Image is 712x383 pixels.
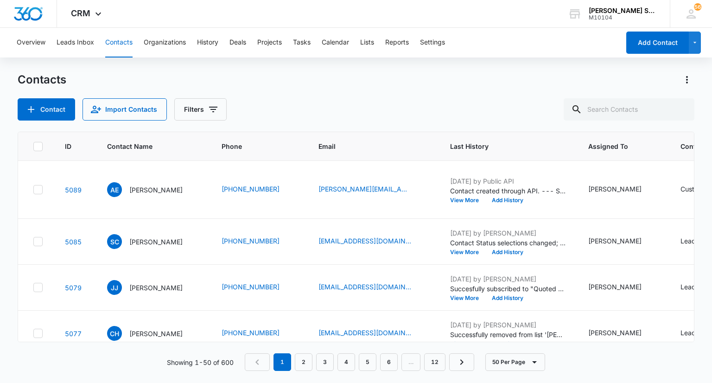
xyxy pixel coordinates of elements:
a: [EMAIL_ADDRESS][DOMAIN_NAME] [318,282,411,292]
nav: Pagination [245,353,474,371]
div: Phone - (480) 298-5501 - Select to Edit Field [222,328,296,339]
span: Last History [450,141,553,151]
button: Add Contact [18,98,75,121]
p: [DATE] by [PERSON_NAME] [450,274,566,284]
div: [PERSON_NAME] [588,282,642,292]
span: 56 [694,3,701,11]
a: Navigate to contact details page for Janae James [65,284,82,292]
button: Add History [485,341,530,347]
p: [PERSON_NAME] [129,283,183,293]
button: View More [450,341,485,347]
a: [PHONE_NUMBER] [222,184,280,194]
span: Assigned To [588,141,645,151]
div: Assigned To - Ted DiMayo - Select to Edit Field [588,236,658,247]
p: [DATE] by Public API [450,176,566,186]
p: Contact created through API. --- Street: 22366 Merritton Notes: Synced from sa5 [DATE]T16:00:04.7... [450,186,566,196]
span: CH [107,326,122,341]
button: Projects [257,28,282,57]
button: Overview [17,28,45,57]
button: Add History [485,198,530,203]
a: Page 2 [295,353,312,371]
a: Page 12 [424,353,445,371]
div: notifications count [694,3,701,11]
button: Filters [174,98,227,121]
div: Assigned To - Ted DiMayo - Select to Edit Field [588,184,658,195]
a: [PHONE_NUMBER] [222,328,280,338]
button: Reports [385,28,409,57]
a: Page 3 [316,353,334,371]
button: Deals [229,28,246,57]
p: Contact Status selections changed; SALE was removed and Active Customers was added. [450,238,566,248]
button: Contacts [105,28,133,57]
a: Page 6 [380,353,398,371]
button: Add Contact [626,32,689,54]
div: [PERSON_NAME] [588,184,642,194]
a: Navigate to contact details page for Ashley Elliot [65,186,82,194]
div: Email - stevecross1534@gmail.com - Select to Edit Field [318,236,428,247]
div: Contact Name - Ashley Elliot - Select to Edit Field [107,182,199,197]
div: Email - chris95stina@gmail.com - Select to Edit Field [318,328,428,339]
span: Email [318,141,414,151]
a: Navigate to contact details page for Christina Haag [65,330,82,338]
div: Phone - (773) 454-2895 - Select to Edit Field [222,282,296,293]
div: Assigned To - Ted DiMayo - Select to Edit Field [588,328,658,339]
a: Page 4 [337,353,355,371]
h1: Contacts [18,73,66,87]
div: Contact Name - Christina Haag - Select to Edit Field [107,326,199,341]
span: JJ [107,280,122,295]
p: [DATE] by [PERSON_NAME] [450,228,566,238]
div: Customer [680,184,710,194]
button: History [197,28,218,57]
button: Leads Inbox [57,28,94,57]
button: Lists [360,28,374,57]
a: Navigate to contact details page for steve cross [65,238,82,246]
div: Contact Name - Janae James - Select to Edit Field [107,280,199,295]
a: [PHONE_NUMBER] [222,282,280,292]
button: Calendar [322,28,349,57]
button: Add History [485,249,530,255]
span: Contact Name [107,141,186,151]
button: View More [450,295,485,301]
button: 50 Per Page [485,353,545,371]
button: Organizations [144,28,186,57]
p: [PERSON_NAME] [129,185,183,195]
a: Page 5 [359,353,376,371]
div: Lead [680,236,696,246]
div: Phone - (972) 800-5190 - Select to Edit Field [222,236,296,247]
div: Lead [680,328,696,338]
p: [PERSON_NAME] [129,237,183,247]
p: [PERSON_NAME] [129,329,183,338]
p: Succesfully subscribed to "Quoted NEW". [450,284,566,294]
div: Email - chad.ashley.elliott@gmail.com - Select to Edit Field [318,184,428,195]
button: View More [450,249,485,255]
div: account id [589,14,656,21]
span: CRM [71,8,90,18]
button: Tasks [293,28,311,57]
div: Assigned To - Ted DiMayo - Select to Edit Field [588,282,658,293]
button: Actions [680,72,694,87]
button: Add History [485,295,530,301]
input: Search Contacts [564,98,694,121]
span: ID [65,141,71,151]
div: account name [589,7,656,14]
button: Settings [420,28,445,57]
p: Successfully removed from list '[PERSON_NAME] Leads'. [450,330,566,339]
p: [DATE] by [PERSON_NAME] [450,320,566,330]
button: View More [450,198,485,203]
a: Next Page [449,353,474,371]
a: [EMAIL_ADDRESS][DOMAIN_NAME] [318,236,411,246]
em: 1 [273,353,291,371]
div: Email - samarajames28@gmail.com - Select to Edit Field [318,282,428,293]
div: Phone - (815) 545-0221 - Select to Edit Field [222,184,296,195]
a: [EMAIL_ADDRESS][DOMAIN_NAME] [318,328,411,338]
span: Phone [222,141,283,151]
a: [PERSON_NAME][EMAIL_ADDRESS][PERSON_NAME][PERSON_NAME][DOMAIN_NAME] [318,184,411,194]
div: Contact Name - steve cross - Select to Edit Field [107,234,199,249]
div: Lead [680,282,696,292]
span: sc [107,234,122,249]
p: Showing 1-50 of 600 [167,357,234,367]
div: [PERSON_NAME] [588,328,642,338]
span: AE [107,182,122,197]
div: [PERSON_NAME] [588,236,642,246]
button: Import Contacts [83,98,167,121]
